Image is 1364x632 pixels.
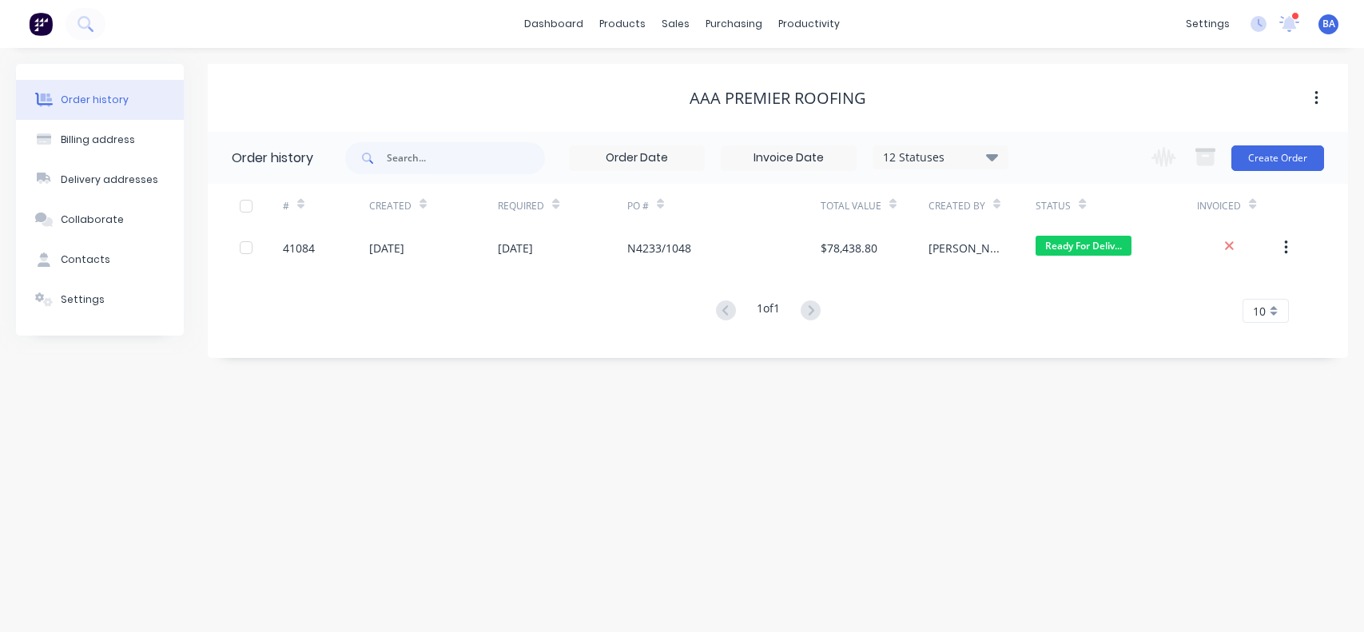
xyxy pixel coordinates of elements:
[929,240,1004,256] div: [PERSON_NAME]
[16,280,184,320] button: Settings
[821,184,929,228] div: Total Value
[929,184,1036,228] div: Created By
[722,146,856,170] input: Invoice Date
[873,149,1008,166] div: 12 Statuses
[821,240,877,256] div: $78,438.80
[757,300,780,323] div: 1 of 1
[61,93,129,107] div: Order history
[570,146,704,170] input: Order Date
[283,199,289,213] div: #
[770,12,848,36] div: productivity
[1197,199,1241,213] div: Invoiced
[369,184,499,228] div: Created
[61,213,124,227] div: Collaborate
[591,12,654,36] div: products
[516,12,591,36] a: dashboard
[698,12,770,36] div: purchasing
[283,184,369,228] div: #
[16,120,184,160] button: Billing address
[627,184,821,228] div: PO #
[654,12,698,36] div: sales
[498,199,544,213] div: Required
[16,80,184,120] button: Order history
[387,142,545,174] input: Search...
[16,160,184,200] button: Delivery addresses
[1197,184,1283,228] div: Invoiced
[498,240,533,256] div: [DATE]
[1036,236,1131,256] span: Ready For Deliv...
[627,199,649,213] div: PO #
[369,199,412,213] div: Created
[929,199,985,213] div: Created By
[1178,12,1238,36] div: settings
[61,133,135,147] div: Billing address
[283,240,315,256] div: 41084
[61,252,110,267] div: Contacts
[61,292,105,307] div: Settings
[61,173,158,187] div: Delivery addresses
[1231,145,1324,171] button: Create Order
[690,89,866,108] div: AAA Premier Roofing
[627,240,691,256] div: N4233/1048
[16,240,184,280] button: Contacts
[821,199,881,213] div: Total Value
[232,149,313,168] div: Order history
[1322,17,1335,31] span: BA
[29,12,53,36] img: Factory
[16,200,184,240] button: Collaborate
[498,184,627,228] div: Required
[369,240,404,256] div: [DATE]
[1036,184,1197,228] div: Status
[1036,199,1071,213] div: Status
[1253,303,1266,320] span: 10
